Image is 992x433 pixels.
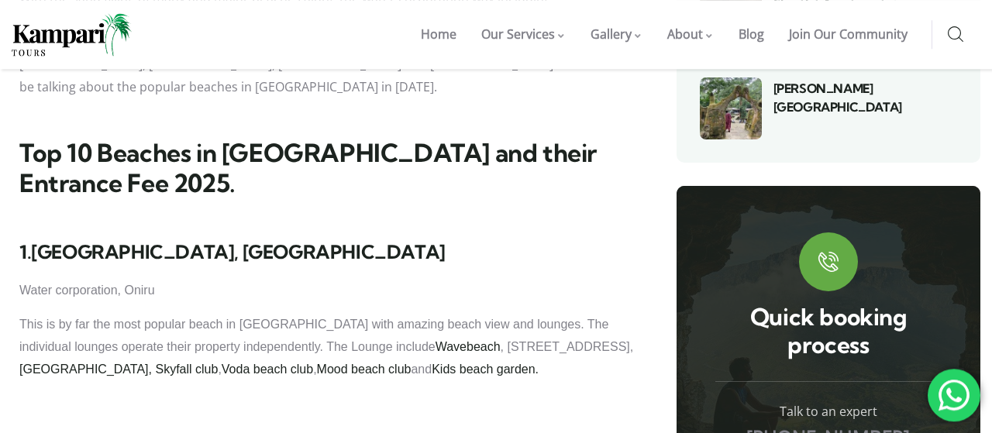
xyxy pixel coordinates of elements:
[19,138,646,198] h1: Top 10 Beaches in [GEOGRAPHIC_DATA] and their Entrance Fee 2025.
[928,369,980,421] div: 'Chat
[222,363,313,376] a: Voda beach club
[19,280,646,302] p: Water corporation, Oniru
[773,81,902,115] a: [PERSON_NAME] [GEOGRAPHIC_DATA]
[12,13,132,56] img: Home
[667,26,703,43] span: About
[31,240,446,263] span: [GEOGRAPHIC_DATA], [GEOGRAPHIC_DATA]
[799,232,858,291] a: Quick booking process
[739,26,764,43] span: Blog
[481,26,555,43] span: Our Services
[436,340,501,353] a: Wavebeach
[715,400,942,423] div: Talk to an expert
[421,26,456,43] span: Home
[750,302,907,360] a: Quick booking process
[789,26,908,43] span: Join Our Community
[432,363,539,376] a: Kids beach garden.
[19,363,152,376] a: [GEOGRAPHIC_DATA],
[19,241,646,264] h3: 1.
[317,363,412,376] a: Mood beach club
[19,314,646,380] p: This is by far the most popular beach in [GEOGRAPHIC_DATA] with amazing beach view and lounges. T...
[591,26,632,43] span: Gallery
[155,363,218,376] a: Skyfall club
